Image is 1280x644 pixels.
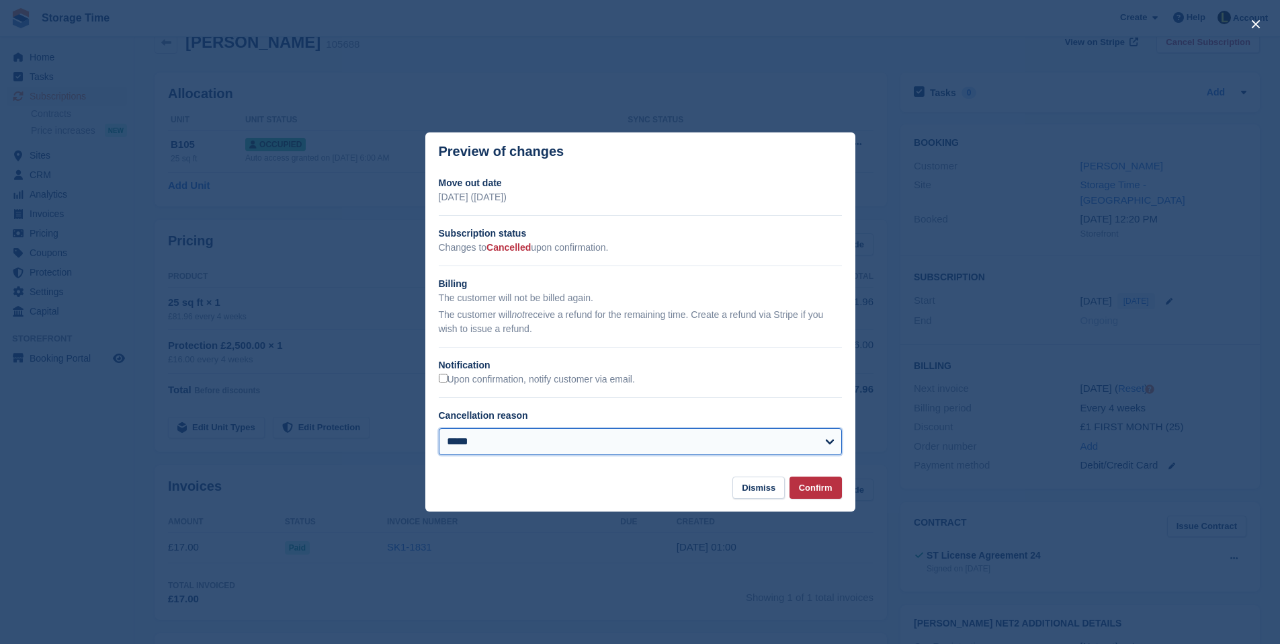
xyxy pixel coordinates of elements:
[439,374,635,386] label: Upon confirmation, notify customer via email.
[732,477,785,499] button: Dismiss
[439,144,564,159] p: Preview of changes
[439,227,842,241] h2: Subscription status
[439,190,842,204] p: [DATE] ([DATE])
[790,477,842,499] button: Confirm
[439,176,842,190] h2: Move out date
[439,277,842,291] h2: Billing
[439,410,528,421] label: Cancellation reason
[511,309,524,320] em: not
[439,241,842,255] p: Changes to upon confirmation.
[439,358,842,372] h2: Notification
[439,308,842,336] p: The customer will receive a refund for the remaining time. Create a refund via Stripe if you wish...
[486,242,531,253] span: Cancelled
[439,291,842,305] p: The customer will not be billed again.
[439,374,447,383] input: Upon confirmation, notify customer via email.
[1245,13,1267,35] button: close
